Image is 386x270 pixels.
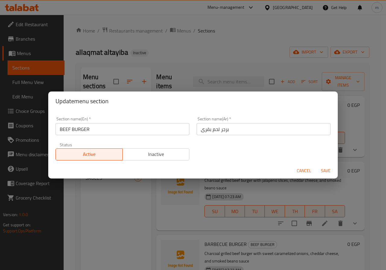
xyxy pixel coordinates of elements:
[294,165,314,176] button: Cancel
[125,150,187,159] span: Inactive
[55,123,189,135] input: Please enter section name(en)
[197,123,331,135] input: Please enter section name(ar)
[55,96,331,106] h2: Update menu section
[55,148,123,160] button: Active
[122,148,190,160] button: Inactive
[58,150,120,159] span: Active
[297,167,311,175] span: Cancel
[316,165,335,176] button: Save
[318,167,333,175] span: Save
